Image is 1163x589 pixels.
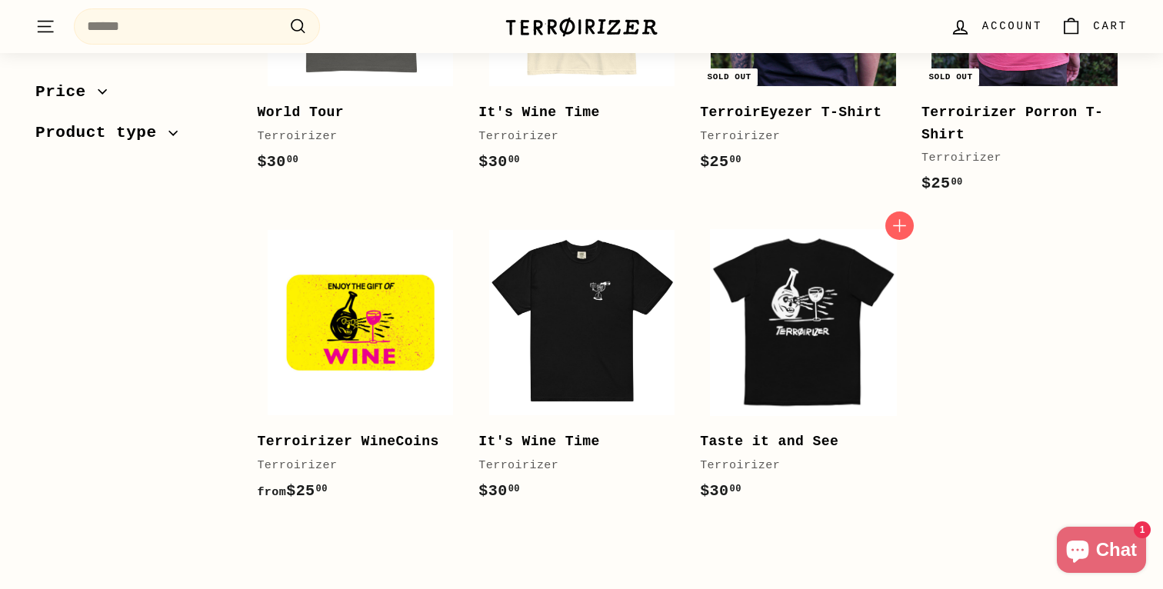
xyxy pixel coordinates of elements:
span: $25 [257,482,327,500]
span: Account [982,18,1042,35]
span: Price [35,79,98,105]
span: $30 [478,482,520,500]
b: It's Wine Time [478,105,600,120]
div: Terroirizer [478,457,669,475]
b: World Tour [257,105,344,120]
sup: 00 [287,155,298,165]
sup: 00 [508,484,520,494]
div: Sold out [701,68,758,86]
b: Terroirizer WineCoins [257,434,438,449]
div: Terroirizer [478,128,669,146]
div: Terroirizer [257,128,448,146]
b: Terroirizer Porron T-Shirt [921,105,1103,142]
button: Price [35,75,232,117]
button: Product type [35,117,232,158]
a: Terroirizer WineCoins Terroirizer [257,219,463,518]
span: $25 [700,153,741,171]
a: Taste it and See Terroirizer [700,219,906,518]
a: It's Wine Time Terroirizer [478,219,685,518]
span: $25 [921,175,963,192]
div: Terroirizer [700,128,891,146]
b: It's Wine Time [478,434,600,449]
sup: 00 [316,484,328,494]
sup: 00 [951,177,962,188]
b: TerroirEyezer T-Shirt [700,105,881,120]
div: Terroirizer [257,457,448,475]
sup: 00 [730,484,741,494]
div: Terroirizer [921,149,1112,168]
span: Product type [35,121,168,147]
a: Cart [1051,4,1137,49]
div: Terroirizer [700,457,891,475]
span: from [257,486,286,499]
inbox-online-store-chat: Shopify online store chat [1052,527,1151,577]
span: $30 [257,153,298,171]
a: Account [941,4,1051,49]
sup: 00 [508,155,520,165]
sup: 00 [730,155,741,165]
span: Cart [1093,18,1128,35]
span: $30 [478,153,520,171]
span: $30 [700,482,741,500]
b: Taste it and See [700,434,838,449]
div: Sold out [922,68,978,86]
